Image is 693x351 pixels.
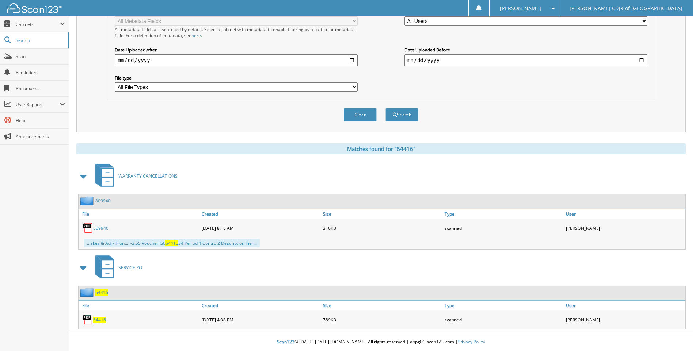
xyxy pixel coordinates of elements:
input: end [404,54,647,66]
iframe: Chat Widget [656,316,693,351]
a: 64416 [95,289,108,296]
img: PDF.png [82,314,93,325]
div: [PERSON_NAME] [564,221,685,235]
a: WARRANTY CANCELLATIONS [91,162,178,190]
span: WARRANTY CANCELLATIONS [118,173,178,179]
a: 809940 [93,225,108,231]
label: Date Uploaded After [115,47,358,53]
label: Date Uploaded Before [404,47,647,53]
a: Size [321,301,442,310]
span: [PERSON_NAME] CDJR of [GEOGRAPHIC_DATA] [570,6,682,11]
span: Cabinets [16,21,60,27]
span: Scan [16,53,65,59]
a: 64416 [93,317,106,323]
label: File type [115,75,358,81]
div: [DATE] 8:18 AM [200,221,321,235]
span: Scan123 [277,339,294,345]
a: Size [321,209,442,219]
span: User Reports [16,101,60,108]
span: Search [16,37,64,43]
span: Help [16,117,65,124]
a: User [564,301,685,310]
a: Type [443,209,564,219]
span: SERVICE RO [118,265,142,271]
a: Created [200,209,321,219]
img: folder2.png [80,196,95,205]
a: here [191,32,201,39]
button: Search [385,108,418,121]
span: Announcements [16,134,65,140]
a: SERVICE RO [91,253,142,282]
div: All metadata fields are searched by default. Select a cabinet with metadata to enable filtering b... [115,26,358,39]
div: 316KB [321,221,442,235]
a: User [564,209,685,219]
a: Privacy Policy [458,339,485,345]
div: 789KB [321,312,442,327]
div: [DATE] 4:38 PM [200,312,321,327]
a: Created [200,301,321,310]
button: Clear [344,108,377,121]
div: © [DATE]-[DATE] [DOMAIN_NAME]. All rights reserved | appg01-scan123-com | [69,333,693,351]
span: 64416 [165,240,178,246]
div: [PERSON_NAME] [564,312,685,327]
img: folder2.png [80,288,95,297]
div: scanned [443,221,564,235]
a: File [79,209,200,219]
img: PDF.png [82,223,93,234]
span: [PERSON_NAME] [500,6,541,11]
img: scan123-logo-white.svg [7,3,62,13]
a: File [79,301,200,310]
input: start [115,54,358,66]
div: Matches found for "64416" [76,143,686,154]
span: Reminders [16,69,65,76]
div: ...akes & Adj - Front... -3.55 Voucher G0 34 Period 4 Control2 Description Tier... [84,239,260,247]
a: Type [443,301,564,310]
div: scanned [443,312,564,327]
a: 809940 [95,198,111,204]
span: Bookmarks [16,85,65,92]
